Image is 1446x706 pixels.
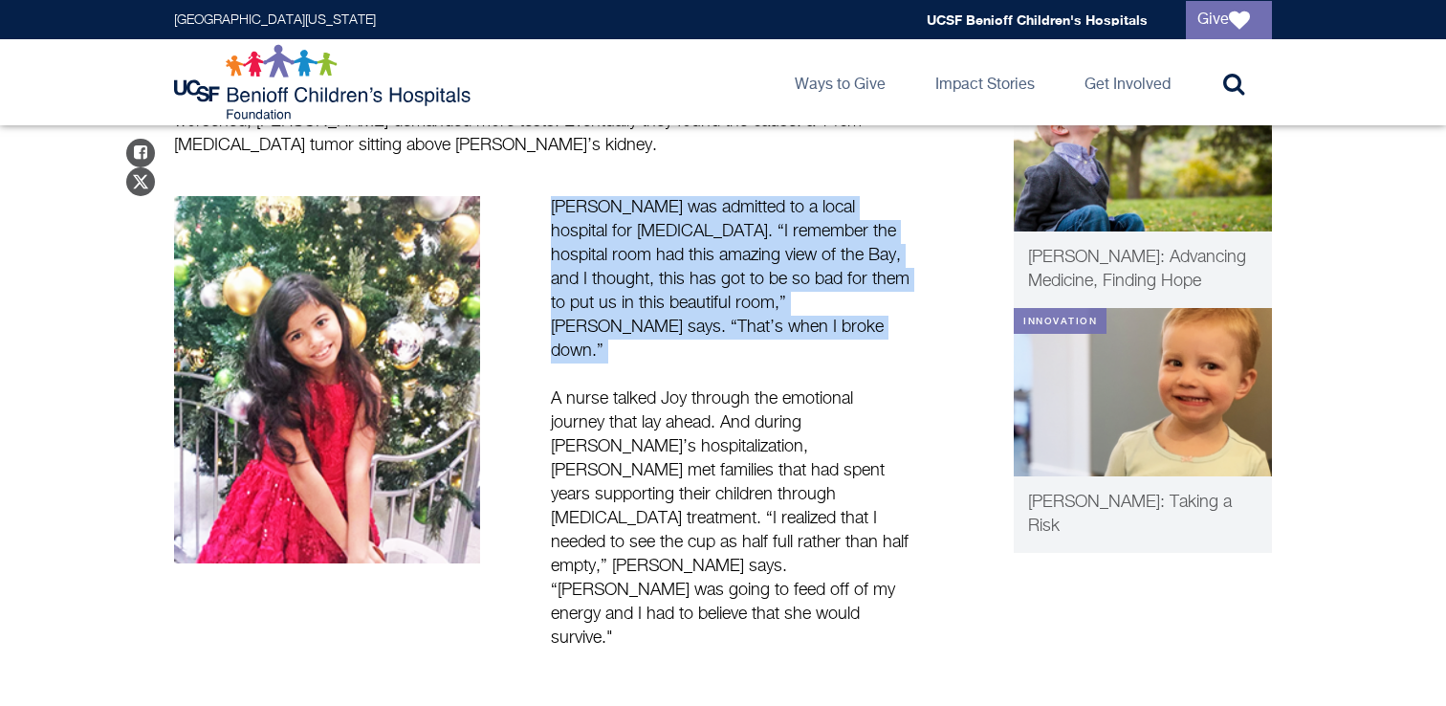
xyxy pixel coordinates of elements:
a: [GEOGRAPHIC_DATA][US_STATE] [174,13,376,27]
a: Ways to Give [779,39,901,125]
img: Rory smiling [1014,308,1272,477]
a: Get Involved [1069,39,1186,125]
span: [PERSON_NAME]: Taking a Risk [1028,494,1232,535]
span: [PERSON_NAME]: Advancing Medicine, Finding Hope [1028,249,1246,290]
a: UCSF Benioff Children's Hospitals [927,11,1148,28]
a: Impact Stories [920,39,1050,125]
p: [PERSON_NAME] was admitted to a local hospital for [MEDICAL_DATA]. “I remember the hospital room ... [551,196,910,364]
p: A nurse talked Joy through the emotional journey that lay ahead. And during [PERSON_NAME]’s hospi... [551,387,910,651]
div: Innovation [1014,308,1106,334]
img: Logo for UCSF Benioff Children's Hospitals Foundation [174,44,475,121]
img: Bella poses in front of a christmas tree [174,196,480,563]
img: nicholas-thumb.png [1014,62,1272,232]
a: Innovation Rory smiling [PERSON_NAME]: Taking a Risk [1014,308,1272,554]
a: Give [1186,1,1272,39]
a: Patient Care [PERSON_NAME]: Advancing Medicine, Finding Hope [1014,62,1272,308]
